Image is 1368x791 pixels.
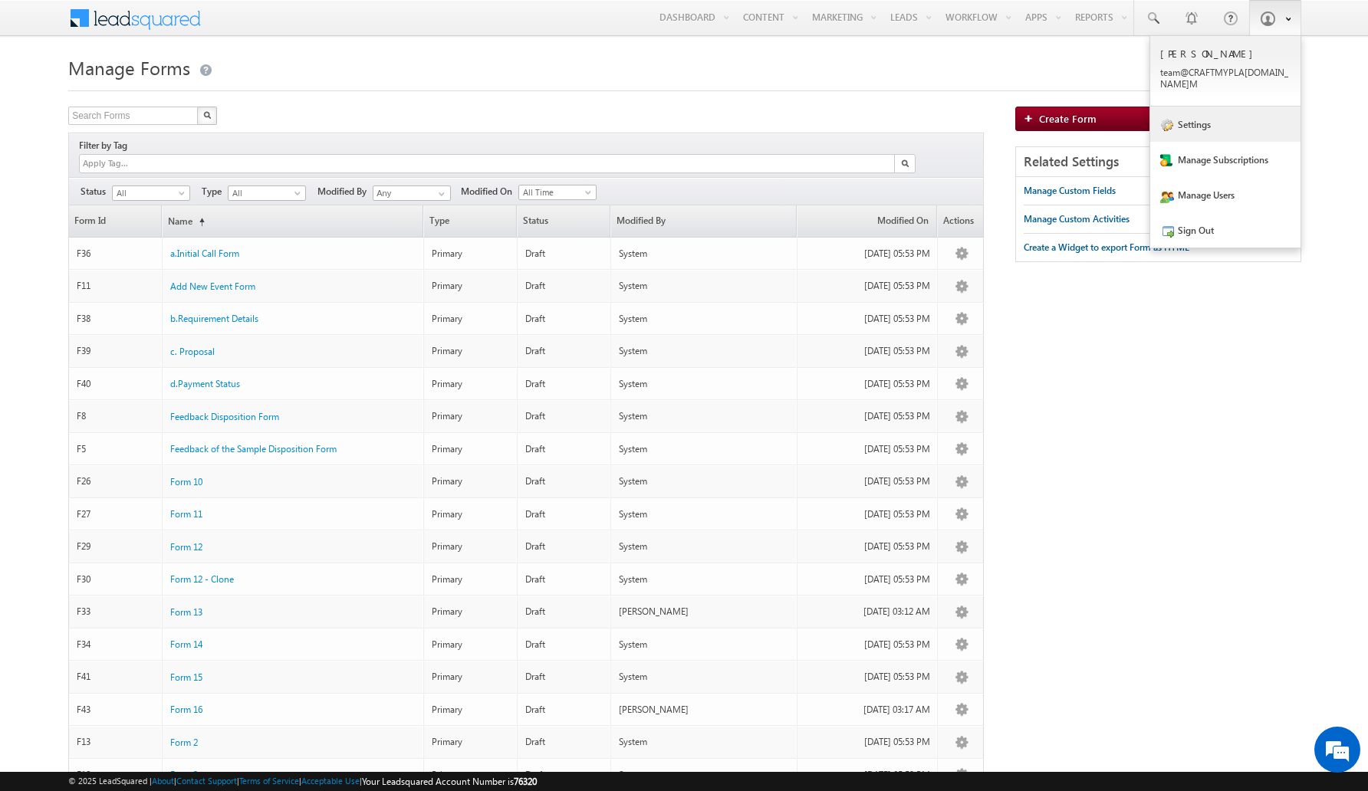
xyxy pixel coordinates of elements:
div: [DATE] 05:53 PM [805,409,930,423]
div: [DATE] 05:53 PM [805,279,930,293]
div: Primary [432,573,510,586]
span: Form 15 [170,671,202,683]
div: Primary [432,279,510,293]
span: Form 11 [170,508,202,520]
div: F18 [77,768,155,782]
div: [DATE] 05:53 PM [805,474,930,488]
div: System [619,442,791,456]
div: Draft [525,279,603,293]
span: Form 10 [170,476,202,487]
div: Draft [525,474,603,488]
div: [DATE] 03:17 AM [805,703,930,717]
div: [DATE] 05:53 PM [805,247,930,261]
a: Settings [1150,107,1301,142]
a: Form 16 [170,703,202,717]
a: b.Requirement Details [170,312,258,326]
a: Manage Subscriptions [1150,142,1301,177]
div: Primary [432,703,510,717]
div: Draft [525,703,603,717]
a: Terms of Service [239,776,299,786]
span: d.Payment Status [170,378,240,389]
span: Create Form [1039,112,1097,125]
span: Actions [938,205,983,237]
a: Form 3 [170,768,198,782]
span: a.Initial Call Form [170,248,239,259]
div: System [619,377,791,391]
span: (sorted ascending) [192,216,205,228]
a: Form 10 [170,475,202,489]
div: Draft [525,377,603,391]
div: F43 [77,703,155,717]
div: [PERSON_NAME] [619,703,791,717]
span: Your Leadsquared Account Number is [362,776,537,787]
a: d.Payment Status [170,377,240,391]
div: F29 [77,540,155,553]
a: Form 2 [170,736,198,750]
div: System [619,409,791,423]
div: Draft [525,670,603,684]
div: F11 [77,279,155,293]
div: System [619,735,791,749]
div: System [619,670,791,684]
div: [DATE] 05:53 PM [805,312,930,326]
a: [PERSON_NAME] team@CRAFTMYPLA[DOMAIN_NAME]M [1150,36,1301,107]
div: Primary [432,735,510,749]
div: Primary [432,540,510,553]
a: Form 14 [170,638,202,652]
span: Form 2 [170,737,198,748]
div: System [619,312,791,326]
div: Primary [432,344,510,358]
div: Primary [432,442,510,456]
a: Manage Custom Fields [1024,177,1116,205]
span: Feedback Disposition Form [170,411,279,422]
div: [DATE] 05:53 PM [805,442,930,456]
div: [DATE] 05:53 PM [805,735,930,749]
span: All [113,186,186,200]
div: [DATE] 05:53 PM [805,638,930,652]
span: b.Requirement Details [170,313,258,324]
span: Add New Event Form [170,281,255,292]
div: [DATE] 05:53 PM [805,573,930,586]
div: Draft [525,442,603,456]
a: Create a Widget to export Form as HTML [1024,234,1189,261]
a: All [228,185,306,201]
a: Add New Event Form [170,280,255,294]
div: F30 [77,573,155,586]
div: Primary [432,409,510,423]
span: Form 12 [170,541,202,553]
span: © 2025 LeadSquared | | | | | [68,774,537,789]
div: System [619,344,791,358]
a: Modified On [797,205,936,237]
div: Draft [525,409,603,423]
div: F5 [77,442,155,456]
div: System [619,768,791,782]
a: Show All Items [430,186,449,202]
a: Sign Out [1150,212,1301,248]
div: F26 [77,474,155,488]
div: Draft [525,735,603,749]
div: System [619,279,791,293]
span: All Time [519,185,592,199]
div: [DATE] 05:53 PM [805,540,930,553]
div: [DATE] 03:12 AM [805,605,930,619]
a: Name(sorted ascending) [163,205,423,237]
div: Draft [525,312,603,326]
div: Draft [525,344,603,358]
div: F40 [77,377,155,391]
div: Draft [525,768,603,782]
span: Type [202,185,228,199]
div: F36 [77,247,155,261]
span: Form 16 [170,704,202,715]
div: Draft [525,507,603,521]
div: Draft [525,573,603,586]
div: System [619,474,791,488]
div: [DATE] 05:53 PM [805,344,930,358]
span: c. Proposal [170,346,215,357]
div: Draft [525,247,603,261]
input: Type to Search [373,185,451,201]
a: Form 15 [170,671,202,684]
div: Primary [432,638,510,652]
span: Feedback of the Sample Disposition Form [170,443,337,455]
div: Primary [432,377,510,391]
div: F13 [77,735,155,749]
